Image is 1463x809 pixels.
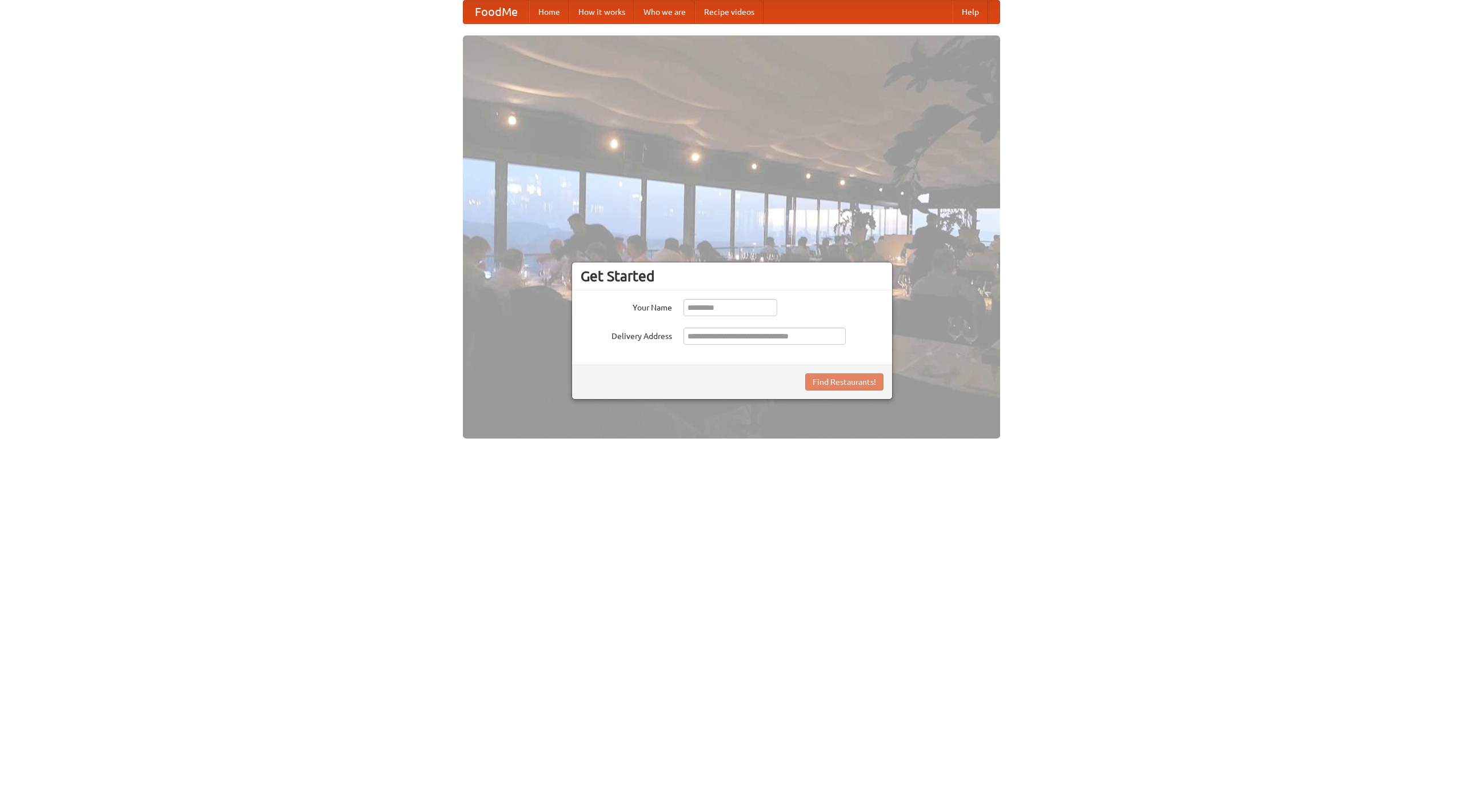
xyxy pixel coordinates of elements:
h3: Get Started [581,268,884,285]
a: Help [953,1,988,23]
a: FoodMe [463,1,529,23]
a: Who we are [634,1,695,23]
a: How it works [569,1,634,23]
label: Delivery Address [581,328,672,342]
a: Home [529,1,569,23]
a: Recipe videos [695,1,764,23]
label: Your Name [581,299,672,313]
button: Find Restaurants! [805,373,884,390]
